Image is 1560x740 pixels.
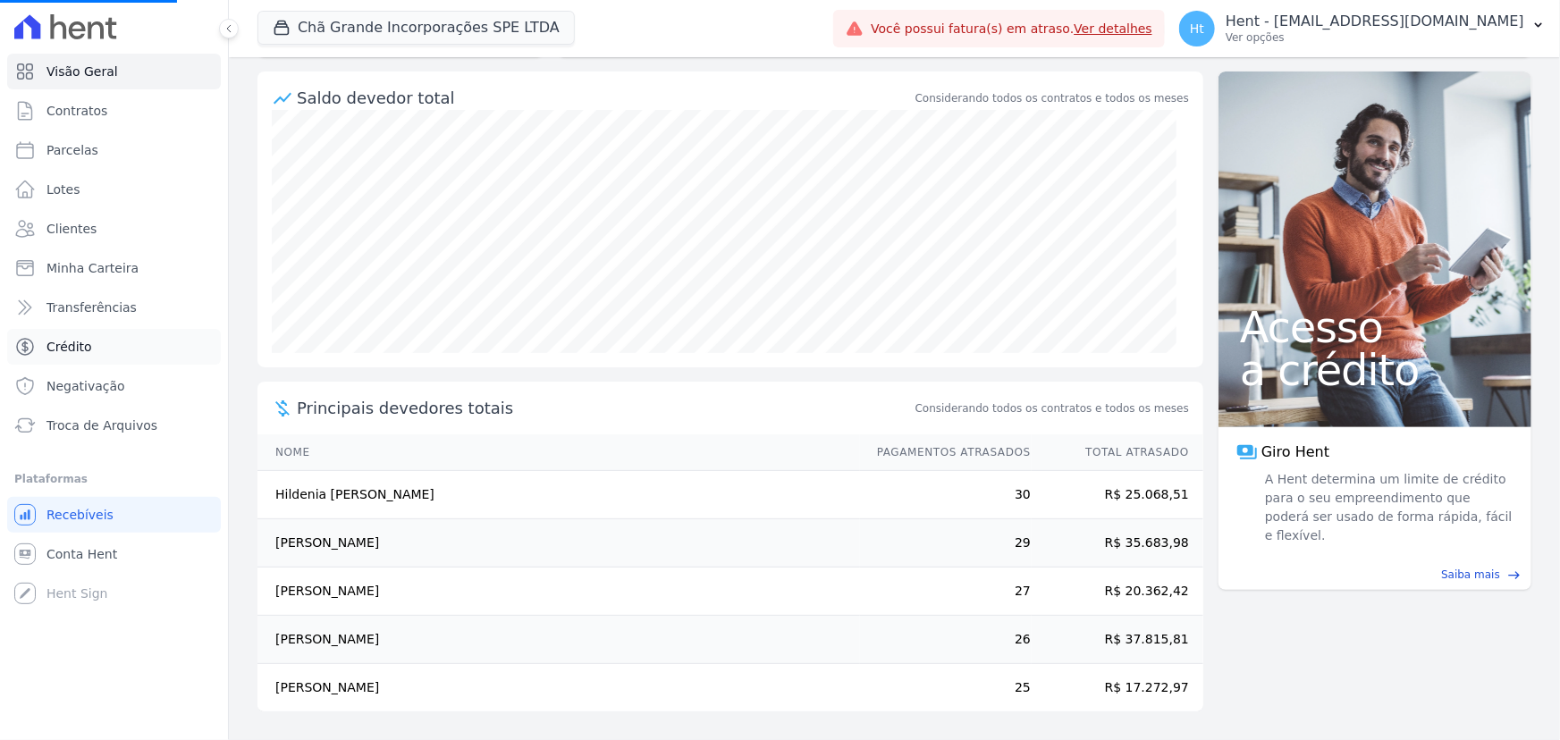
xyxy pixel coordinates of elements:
span: Considerando todos os contratos e todos os meses [915,400,1189,416]
span: Você possui fatura(s) em atraso. [871,20,1152,38]
span: Acesso [1240,306,1510,349]
td: [PERSON_NAME] [257,664,860,712]
td: [PERSON_NAME] [257,519,860,568]
a: Crédito [7,329,221,365]
td: R$ 25.068,51 [1032,471,1203,519]
span: Troca de Arquivos [46,416,157,434]
div: Plataformas [14,468,214,490]
a: Ver detalhes [1074,21,1152,36]
td: [PERSON_NAME] [257,616,860,664]
span: Giro Hent [1261,441,1329,463]
button: Ht Hent - [EMAIL_ADDRESS][DOMAIN_NAME] Ver opções [1165,4,1560,54]
span: Lotes [46,181,80,198]
a: Minha Carteira [7,250,221,286]
span: Principais devedores totais [297,396,912,420]
td: [PERSON_NAME] [257,568,860,616]
a: Transferências [7,290,221,325]
span: Negativação [46,377,125,395]
span: A Hent determina um limite de crédito para o seu empreendimento que poderá ser usado de forma ráp... [1261,470,1514,545]
td: 25 [860,664,1032,712]
span: Ht [1190,22,1204,35]
a: Conta Hent [7,536,221,572]
a: Visão Geral [7,54,221,89]
a: Negativação [7,368,221,404]
div: Considerando todos os contratos e todos os meses [915,90,1189,106]
span: Minha Carteira [46,259,139,277]
a: Troca de Arquivos [7,408,221,443]
span: Parcelas [46,141,98,159]
a: Parcelas [7,132,221,168]
span: Conta Hent [46,545,117,563]
span: Visão Geral [46,63,118,80]
td: 29 [860,519,1032,568]
td: R$ 20.362,42 [1032,568,1203,616]
span: Contratos [46,102,107,120]
td: Hildenia [PERSON_NAME] [257,471,860,519]
span: east [1507,568,1521,582]
span: Crédito [46,338,92,356]
a: Recebíveis [7,497,221,533]
th: Pagamentos Atrasados [860,434,1032,471]
a: Saiba mais east [1229,567,1521,583]
td: 30 [860,471,1032,519]
span: a crédito [1240,349,1510,391]
span: Recebíveis [46,506,114,524]
td: 26 [860,616,1032,664]
th: Nome [257,434,860,471]
td: R$ 17.272,97 [1032,664,1203,712]
td: 27 [860,568,1032,616]
td: R$ 35.683,98 [1032,519,1203,568]
span: Clientes [46,220,97,238]
p: Ver opções [1226,30,1524,45]
span: Transferências [46,299,137,316]
a: Lotes [7,172,221,207]
button: Chã Grande Incorporações SPE LTDA [257,11,575,45]
a: Clientes [7,211,221,247]
th: Total Atrasado [1032,434,1203,471]
span: Saiba mais [1441,567,1500,583]
p: Hent - [EMAIL_ADDRESS][DOMAIN_NAME] [1226,13,1524,30]
div: Saldo devedor total [297,86,912,110]
td: R$ 37.815,81 [1032,616,1203,664]
a: Contratos [7,93,221,129]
